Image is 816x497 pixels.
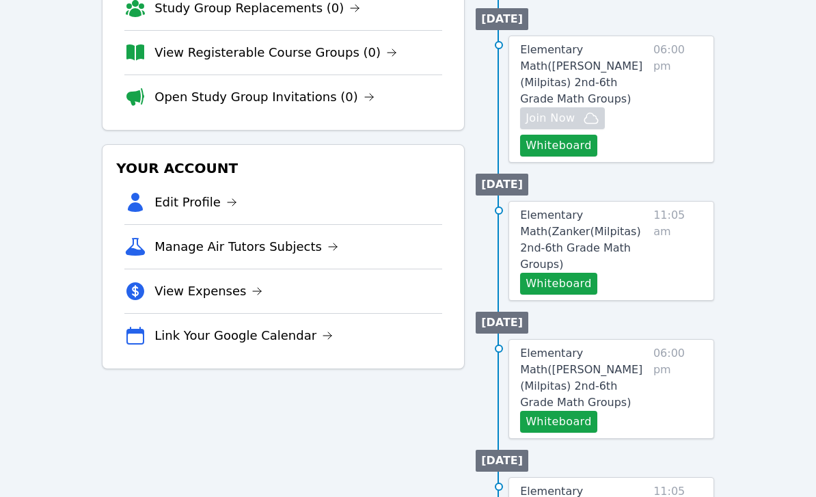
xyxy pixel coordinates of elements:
[520,347,642,409] span: Elementary Math ( [PERSON_NAME] (Milpitas) 2nd-6th Grade Math Groups )
[520,135,597,157] button: Whiteboard
[520,209,641,271] span: Elementary Math ( Zanker(Milpitas) 2nd-6th Grade Math Groups )
[154,237,338,256] a: Manage Air Tutors Subjects
[520,107,605,129] button: Join Now
[476,312,528,334] li: [DATE]
[653,345,703,433] span: 06:00 pm
[476,8,528,30] li: [DATE]
[520,411,597,433] button: Whiteboard
[476,174,528,196] li: [DATE]
[154,326,333,345] a: Link Your Google Calendar
[113,156,453,180] h3: Your Account
[653,42,703,157] span: 06:00 pm
[476,450,528,472] li: [DATE]
[520,43,642,105] span: Elementary Math ( [PERSON_NAME] (Milpitas) 2nd-6th Grade Math Groups )
[526,110,575,126] span: Join Now
[653,207,703,295] span: 11:05 am
[154,193,237,212] a: Edit Profile
[154,88,375,107] a: Open Study Group Invitations (0)
[520,207,648,273] a: Elementary Math(Zanker(Milpitas) 2nd-6th Grade Math Groups)
[520,273,597,295] button: Whiteboard
[154,282,262,301] a: View Expenses
[520,42,648,107] a: Elementary Math([PERSON_NAME] (Milpitas) 2nd-6th Grade Math Groups)
[520,345,648,411] a: Elementary Math([PERSON_NAME] (Milpitas) 2nd-6th Grade Math Groups)
[154,43,397,62] a: View Registerable Course Groups (0)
